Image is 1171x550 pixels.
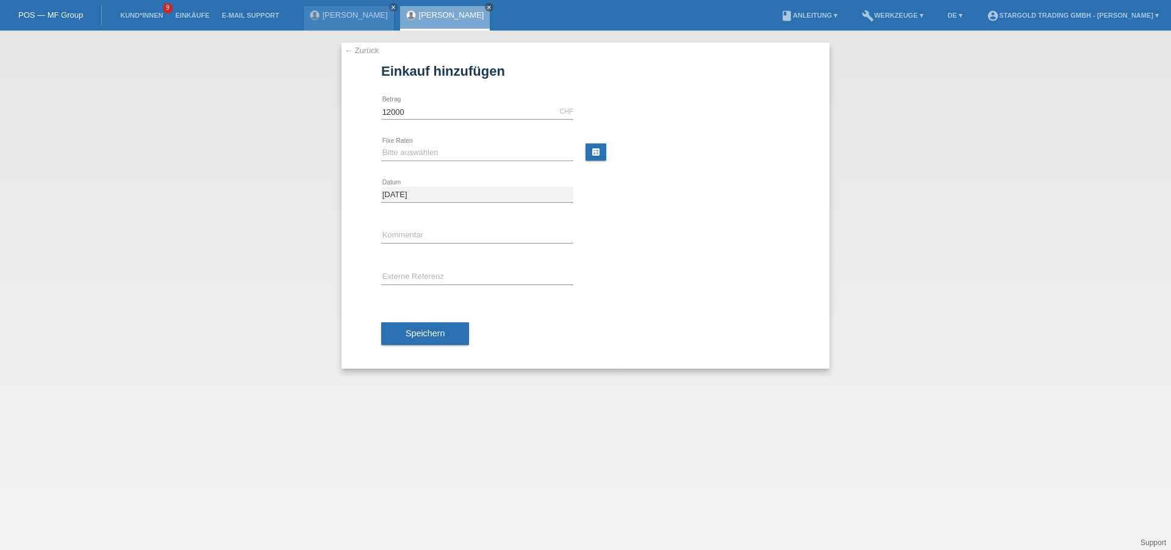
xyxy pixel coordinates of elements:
a: [PERSON_NAME] [323,10,388,20]
span: 9 [163,3,173,13]
a: bookAnleitung ▾ [775,12,843,19]
a: POS — MF Group [18,10,83,20]
a: account_circleStargold Trading GmbH - [PERSON_NAME] ▾ [981,12,1165,19]
i: close [390,4,396,10]
a: calculate [585,143,606,161]
a: Support [1141,538,1166,547]
i: calculate [591,147,601,157]
i: account_circle [987,10,999,22]
h1: Einkauf hinzufügen [381,63,790,79]
a: [PERSON_NAME] [419,10,484,20]
a: close [485,3,493,12]
i: build [862,10,874,22]
i: book [781,10,793,22]
a: DE ▾ [942,12,969,19]
button: Speichern [381,322,469,346]
a: Kund*innen [114,12,169,19]
a: E-Mail Support [216,12,285,19]
a: buildWerkzeuge ▾ [856,12,929,19]
span: Speichern [406,328,445,338]
a: ← Zurück [345,46,379,55]
a: Einkäufe [169,12,215,19]
div: CHF [559,107,573,115]
i: close [486,4,492,10]
a: close [389,3,398,12]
